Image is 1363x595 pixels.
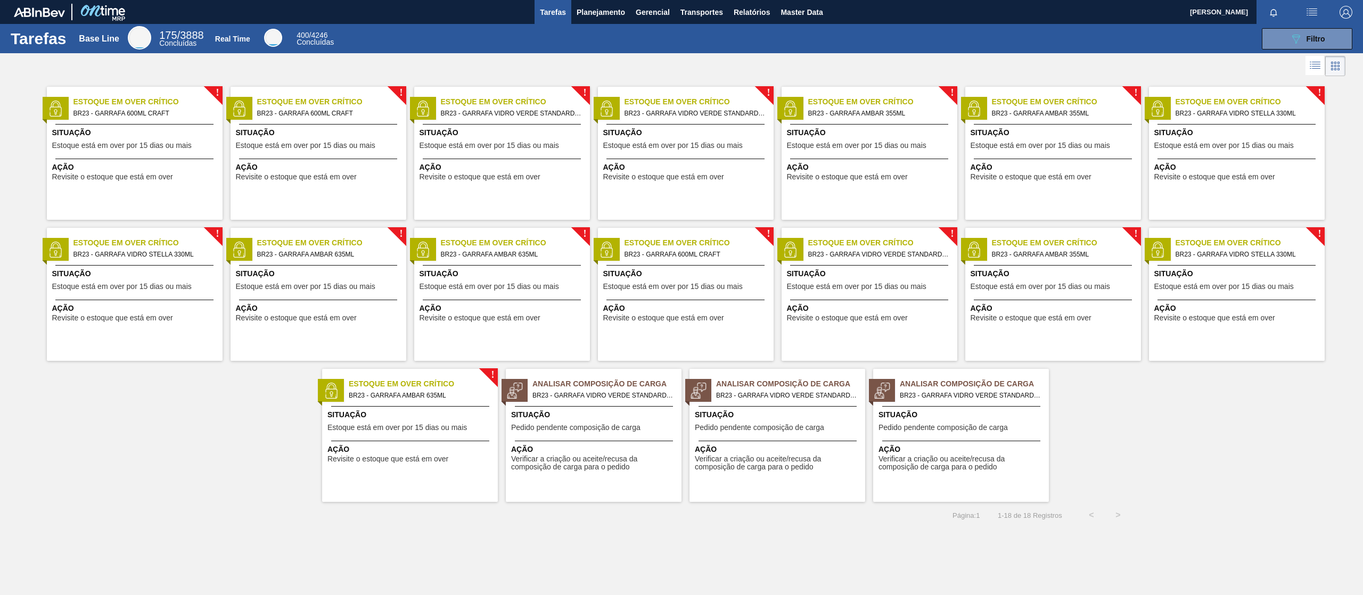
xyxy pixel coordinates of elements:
[878,444,1046,455] span: Ação
[236,283,375,291] span: Estoque está em over por 15 dias ou mais
[47,101,63,117] img: status
[159,29,203,41] span: / 3888
[1340,6,1352,19] img: Logout
[236,162,404,173] span: Ação
[971,173,1091,181] span: Revisite o estoque que está em over
[507,383,523,399] img: status
[1078,502,1105,528] button: <
[236,303,404,314] span: Ação
[441,108,581,119] span: BR23 - GARRAFA VIDRO VERDE STANDARD 600ML
[349,390,489,401] span: BR23 - GARRAFA AMBAR 635ML
[159,39,196,47] span: Concluídas
[971,127,1138,138] span: Situação
[79,34,119,44] div: Base Line
[625,237,774,249] span: Estoque em Over Crítico
[441,249,581,260] span: BR23 - GARRAFA AMBAR 635ML
[603,268,771,279] span: Situação
[900,378,1049,390] span: Analisar Composição de Carga
[716,390,857,401] span: BR23 - GARRAFA VIDRO VERDE STANDARD 600ML Pedido - 2042647
[1176,96,1325,108] span: Estoque em Over Crítico
[603,283,743,291] span: Estoque está em over por 15 dias ou mais
[577,6,625,19] span: Planejamento
[441,96,590,108] span: Estoque em Over Crítico
[971,314,1091,322] span: Revisite o estoque que está em over
[878,455,1046,472] span: Verificar a criação ou aceite/recusa da composição de carga para o pedido
[511,409,679,420] span: Situação
[695,424,824,432] span: Pedido pendente composição de carga
[1176,108,1316,119] span: BR23 - GARRAFA VIDRO STELLA 330ML
[603,127,771,138] span: Situação
[1105,502,1131,528] button: >
[625,96,774,108] span: Estoque em Over Crítico
[349,378,498,390] span: Estoque em Over Crítico
[583,89,586,97] span: !
[327,424,467,432] span: Estoque está em over por 15 dias ou mais
[323,383,339,399] img: status
[874,383,890,399] img: status
[734,6,770,19] span: Relatórios
[767,230,770,238] span: !
[257,96,406,108] span: Estoque em Over Crítico
[399,230,403,238] span: !
[1154,314,1275,322] span: Revisite o estoque que está em over
[415,242,431,258] img: status
[52,268,220,279] span: Situação
[420,127,587,138] span: Situação
[257,108,398,119] span: BR23 - GARRAFA 600ML CRAFT
[691,383,707,399] img: status
[966,101,982,117] img: status
[1305,56,1325,76] div: Visão em Lista
[511,424,641,432] span: Pedido pendente composição de carga
[236,173,357,181] span: Revisite o estoque que está em over
[950,89,954,97] span: !
[625,108,765,119] span: BR23 - GARRAFA VIDRO VERDE STANDARD 600ML
[992,237,1141,249] span: Estoque em Over Crítico
[231,242,247,258] img: status
[73,249,214,260] span: BR23 - GARRAFA VIDRO STELLA 330ML
[1154,127,1322,138] span: Situação
[216,89,219,97] span: !
[1325,56,1345,76] div: Visão em Cards
[1154,283,1294,291] span: Estoque está em over por 15 dias ou mais
[441,237,590,249] span: Estoque em Over Crítico
[420,268,587,279] span: Situação
[971,283,1110,291] span: Estoque está em over por 15 dias ou mais
[992,96,1141,108] span: Estoque em Over Crítico
[236,127,404,138] span: Situação
[598,242,614,258] img: status
[971,162,1138,173] span: Ação
[257,249,398,260] span: BR23 - GARRAFA AMBAR 635ML
[603,162,771,173] span: Ação
[216,230,219,238] span: !
[420,303,587,314] span: Ação
[716,378,865,390] span: Analisar Composição de Carga
[1307,35,1325,43] span: Filtro
[52,162,220,173] span: Ação
[327,409,495,420] span: Situação
[971,142,1110,150] span: Estoque está em over por 15 dias ou mais
[1305,6,1318,19] img: userActions
[1134,230,1137,238] span: !
[532,390,673,401] span: BR23 - GARRAFA VIDRO VERDE STANDARD 600ML Pedido - 2042646
[992,108,1132,119] span: BR23 - GARRAFA AMBAR 355ML
[1154,142,1294,150] span: Estoque está em over por 15 dias ou mais
[808,108,949,119] span: BR23 - GARRAFA AMBAR 355ML
[1176,249,1316,260] span: BR23 - GARRAFA VIDRO STELLA 330ML
[950,230,954,238] span: !
[971,303,1138,314] span: Ação
[966,242,982,258] img: status
[787,303,955,314] span: Ação
[297,31,327,39] span: / 4246
[264,29,282,47] div: Real Time
[415,101,431,117] img: status
[159,29,177,41] span: 175
[52,142,192,150] span: Estoque está em over por 15 dias ou mais
[511,455,679,472] span: Verificar a criação ou aceite/recusa da composição de carga para o pedido
[878,409,1046,420] span: Situação
[900,390,1040,401] span: BR23 - GARRAFA VIDRO VERDE STANDARD 600ML Pedido - 2042648
[1257,5,1291,20] button: Notificações
[511,444,679,455] span: Ação
[52,173,173,181] span: Revisite o estoque que está em over
[1149,101,1165,117] img: status
[1149,242,1165,258] img: status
